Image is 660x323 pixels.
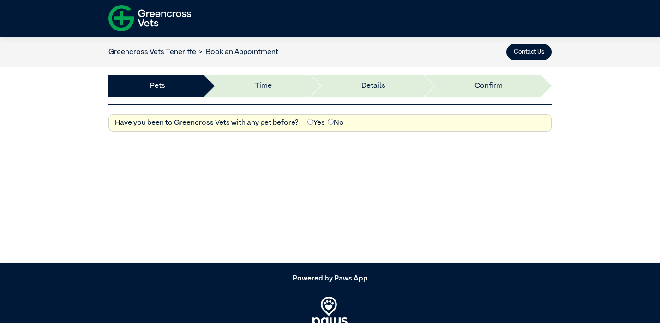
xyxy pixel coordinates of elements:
label: Yes [307,117,325,128]
h5: Powered by Paws App [108,274,552,283]
input: No [328,119,334,125]
input: Yes [307,119,313,125]
img: f-logo [108,2,191,34]
label: No [328,117,344,128]
nav: breadcrumb [108,47,278,58]
button: Contact Us [506,44,552,60]
li: Book an Appointment [196,47,278,58]
label: Have you been to Greencross Vets with any pet before? [115,117,299,128]
a: Greencross Vets Teneriffe [108,49,196,56]
a: Pets [150,80,165,91]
